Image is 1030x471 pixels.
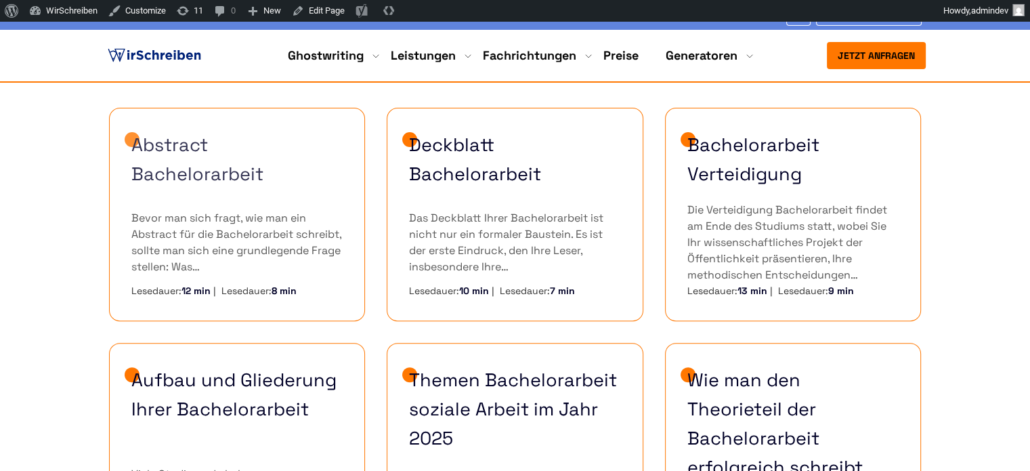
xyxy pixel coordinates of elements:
strong: 10 min [459,285,489,297]
div: Lesedauer: ❘ Lesedauer: [409,283,621,298]
strong: 8 min [272,285,297,297]
a: Abstract Bachelorarbeit [131,130,343,188]
div: Lesedauer: ❘ Lesedauer: [131,283,343,298]
p: Das Deckblatt Ihrer Bachelorarbeit ist nicht nur ein formaler Baustein. Es ist der erste Eindruck... [409,210,621,275]
a: Ghostwriting [288,47,364,64]
strong: 9 min [828,285,854,297]
a: Aufbau und Gliederung Ihrer Bachelorarbeit [131,365,343,424]
a: Generatoren [666,47,737,64]
a: Leistungen [391,47,456,64]
strong: 13 min [737,285,767,297]
button: Jetzt anfragen [827,42,926,69]
a: Preise [603,47,639,63]
a: Themen Bachelorarbeit soziale Arbeit im Jahr 2025 [409,365,621,453]
strong: 7 min [550,285,575,297]
img: logo ghostwriter-österreich [105,45,204,66]
p: Die Verteidigung Bachelorarbeit findet am Ende des Studiums statt, wobei Sie Ihr wissenschaftlich... [687,202,899,283]
div: Lesedauer: ❘ Lesedauer: [687,283,899,298]
a: Bachelorarbeit Verteidigung [687,130,899,188]
a: Fachrichtungen [483,47,576,64]
span: admindev [971,5,1008,16]
strong: 12 min [181,285,211,297]
a: Deckblatt Bachelorarbeit [409,130,621,188]
p: Bevor man sich fragt, wie man ein Abstract für die Bachelorarbeit schreibt, sollte man sich eine ... [131,210,343,275]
